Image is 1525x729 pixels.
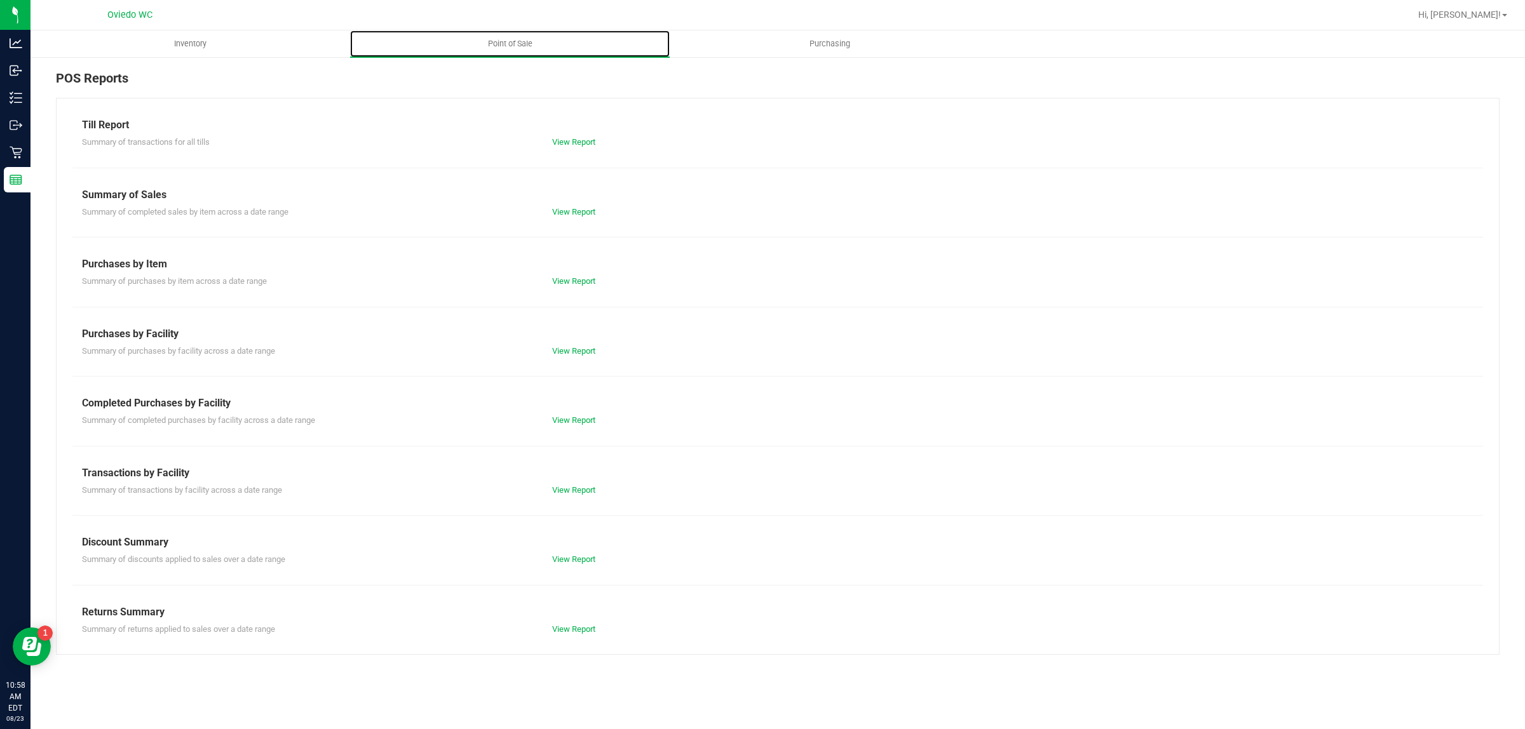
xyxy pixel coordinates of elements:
p: 10:58 AM EDT [6,679,25,714]
inline-svg: Retail [10,146,22,159]
inline-svg: Inventory [10,91,22,104]
div: Purchases by Item [82,257,1474,272]
a: Inventory [30,30,350,57]
a: View Report [552,276,595,286]
a: Point of Sale [350,30,670,57]
span: Point of Sale [471,38,550,50]
a: Purchasing [670,30,989,57]
span: Summary of returns applied to sales over a date range [82,624,275,634]
div: Returns Summary [82,605,1474,620]
span: Inventory [157,38,224,50]
div: Summary of Sales [82,187,1474,203]
inline-svg: Reports [10,173,22,186]
span: Summary of transactions for all tills [82,137,210,147]
div: Purchases by Facility [82,326,1474,342]
span: Summary of purchases by facility across a date range [82,346,275,356]
a: View Report [552,415,595,425]
a: View Report [552,137,595,147]
div: Discount Summary [82,535,1474,550]
span: Summary of completed sales by item across a date range [82,207,288,217]
div: Completed Purchases by Facility [82,396,1474,411]
a: View Report [552,554,595,564]
inline-svg: Outbound [10,119,22,131]
a: View Report [552,207,595,217]
p: 08/23 [6,714,25,723]
div: Transactions by Facility [82,465,1474,481]
span: Hi, [PERSON_NAME]! [1418,10,1501,20]
span: Oviedo WC [107,10,152,20]
iframe: Resource center [13,627,51,665]
inline-svg: Analytics [10,37,22,50]
a: View Report [552,485,595,495]
span: Purchasing [792,38,867,50]
inline-svg: Inbound [10,64,22,77]
div: Till Report [82,117,1474,133]
span: Summary of completed purchases by facility across a date range [82,415,315,425]
span: Summary of purchases by item across a date range [82,276,267,286]
span: Summary of transactions by facility across a date range [82,485,282,495]
div: POS Reports [56,69,1500,98]
span: Summary of discounts applied to sales over a date range [82,554,285,564]
a: View Report [552,624,595,634]
a: View Report [552,346,595,356]
iframe: Resource center unread badge [37,625,53,641]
